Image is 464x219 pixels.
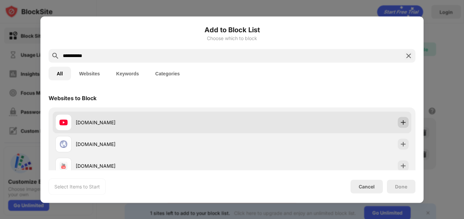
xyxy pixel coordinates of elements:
h6: Add to Block List [49,24,415,35]
button: Keywords [108,67,147,80]
div: Websites to Block [49,94,96,101]
div: Choose which to block [49,35,415,41]
div: [DOMAIN_NAME] [76,162,232,169]
img: search.svg [51,52,59,60]
div: Select Items to Start [54,183,100,190]
button: Websites [71,67,108,80]
img: favicons [59,118,68,126]
div: [DOMAIN_NAME] [76,119,232,126]
div: Cancel [359,184,375,189]
img: favicons [59,162,68,170]
div: [DOMAIN_NAME] [76,141,232,148]
button: All [49,67,71,80]
img: search-close [405,52,413,60]
button: Categories [147,67,188,80]
div: Done [395,184,407,189]
img: favicons [59,140,68,148]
